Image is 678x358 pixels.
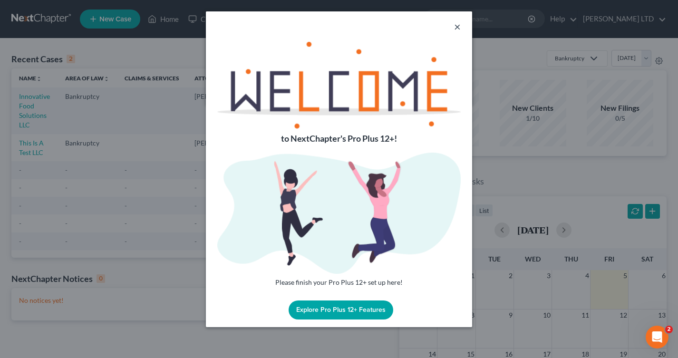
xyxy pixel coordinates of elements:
[289,300,393,319] button: Explore Pro Plus 12+ Features
[217,133,461,145] p: to NextChapter's Pro Plus 12+!
[217,42,461,129] img: welcome-text-e93f4f82ca6d878d2ad9a3ded85473c796df44e9f91f246eb1f7c07e4ed40195.png
[454,21,461,32] button: ×
[665,326,673,333] span: 2
[646,326,668,348] iframe: Intercom live chat
[217,278,461,287] p: Please finish your Pro Plus 12+ set up here!
[217,153,461,274] img: welcome-image-a26b3a25d675c260772de98b9467ebac63c13b2f3984d8371938e0f217e76b47.png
